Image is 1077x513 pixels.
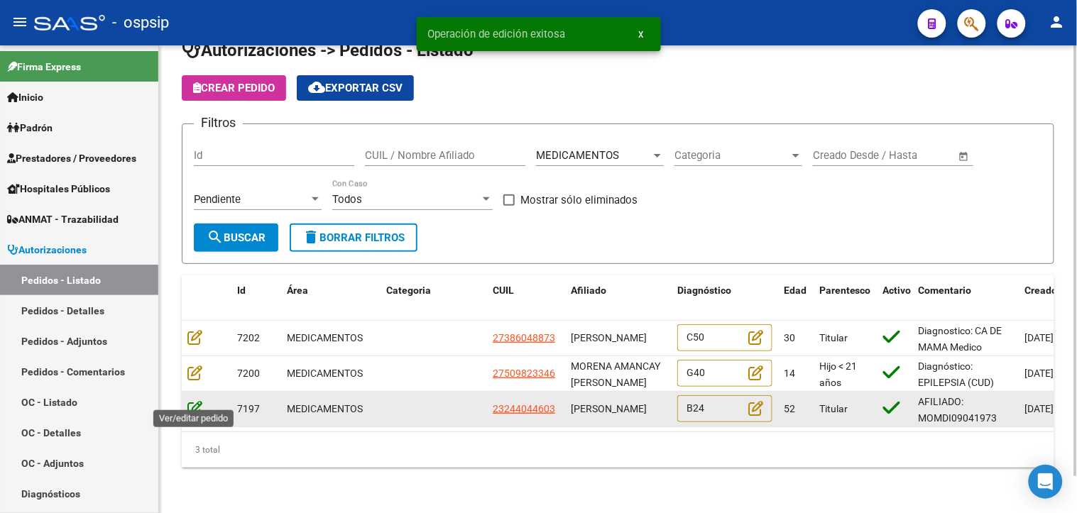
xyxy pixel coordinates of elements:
[956,148,973,165] button: Open calendar
[628,21,655,47] button: x
[571,285,606,296] span: Afiliado
[493,285,514,296] span: CUIL
[784,332,795,343] span: 30
[287,403,363,414] span: MEDICAMENTOS
[308,79,325,96] mat-icon: cloud_download
[1025,403,1054,414] span: [DATE]
[883,149,952,162] input: Fecha fin
[287,285,308,296] span: Área
[287,332,363,343] span: MEDICAMENTOS
[919,285,972,296] span: Comentario
[7,150,136,166] span: Prestadores / Proveedores
[672,275,778,322] datatable-header-cell: Diagnóstico
[677,285,731,296] span: Diagnóstico
[819,360,857,388] span: Hijo < 21 años
[287,368,363,379] span: MEDICAMENTOS
[677,395,772,423] div: B24
[182,432,1054,468] div: 3 total
[493,403,555,414] span: 23244044603
[7,120,53,136] span: Padrón
[819,332,848,343] span: Titular
[487,275,565,322] datatable-header-cell: CUIL
[193,82,275,94] span: Crear Pedido
[11,13,28,31] mat-icon: menu
[194,193,241,206] span: Pendiente
[194,113,243,133] h3: Filtros
[112,7,169,38] span: - ospsip
[7,181,110,197] span: Hospitales Públicos
[381,275,487,322] datatable-header-cell: Categoria
[571,360,660,388] span: MORENA AMANCAY [PERSON_NAME]
[913,275,1019,322] datatable-header-cell: Comentario
[784,403,795,414] span: 52
[302,231,405,244] span: Borrar Filtros
[1049,13,1066,31] mat-icon: person
[677,360,772,387] div: G40
[819,285,871,296] span: Parentesco
[182,75,286,101] button: Crear Pedido
[207,228,224,246] mat-icon: search
[308,82,403,94] span: Exportar CSV
[237,332,260,343] span: 7202
[237,368,260,379] span: 7200
[290,224,417,252] button: Borrar Filtros
[814,275,878,322] datatable-header-cell: Parentesco
[7,59,81,75] span: Firma Express
[237,285,246,296] span: Id
[493,332,555,343] span: 27386048873
[674,149,789,162] span: Categoria
[1025,285,1058,296] span: Creado
[7,211,119,227] span: ANMAT - Trazabilidad
[878,275,913,322] datatable-header-cell: Activo
[493,368,555,379] span: 27509823346
[231,275,281,322] datatable-header-cell: Id
[819,403,848,414] span: Titular
[386,285,431,296] span: Categoria
[571,403,647,414] span: [PERSON_NAME]
[520,192,638,209] span: Mostrar sólo eliminados
[1025,368,1054,379] span: [DATE]
[194,224,278,252] button: Buscar
[677,324,772,352] div: C50
[571,332,647,343] span: [PERSON_NAME]
[7,89,43,105] span: Inicio
[565,275,672,322] datatable-header-cell: Afiliado
[784,285,807,296] span: Edad
[281,275,381,322] datatable-header-cell: Área
[7,242,87,258] span: Autorizaciones
[237,403,260,414] span: 7197
[302,228,319,246] mat-icon: delete
[639,28,644,40] span: x
[778,275,814,322] datatable-header-cell: Edad
[813,149,870,162] input: Fecha inicio
[536,149,619,162] span: MEDICAMENTOS
[1025,332,1054,343] span: [DATE]
[297,75,414,101] button: Exportar CSV
[207,231,266,244] span: Buscar
[332,193,362,206] span: Todos
[784,368,795,379] span: 14
[1029,465,1063,499] div: Open Intercom Messenger
[883,285,912,296] span: Activo
[428,27,566,41] span: Operación de edición exitosa
[182,40,474,60] span: Autorizaciones -> Pedidos - Listado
